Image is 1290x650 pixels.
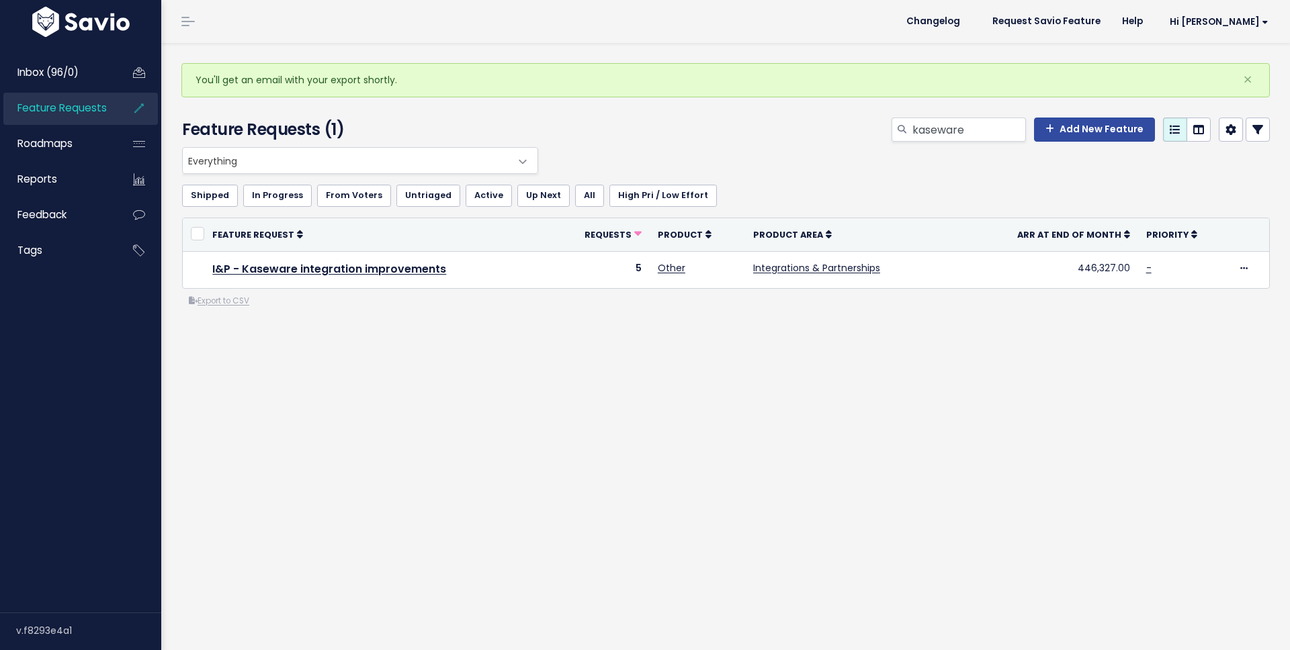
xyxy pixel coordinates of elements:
[212,229,294,240] span: Feature Request
[753,261,880,275] a: Integrations & Partnerships
[3,164,112,195] a: Reports
[17,65,79,79] span: Inbox (96/0)
[911,118,1026,142] input: Search features...
[17,243,42,257] span: Tags
[17,136,73,150] span: Roadmaps
[658,228,712,241] a: Product
[1154,11,1279,32] a: Hi [PERSON_NAME]
[466,185,512,206] a: Active
[585,228,642,241] a: Requests
[317,185,391,206] a: From Voters
[182,185,238,206] a: Shipped
[183,148,511,173] span: Everything
[982,11,1111,32] a: Request Savio Feature
[1146,228,1197,241] a: Priority
[182,118,531,142] h4: Feature Requests (1)
[1034,118,1155,142] a: Add New Feature
[181,63,1270,97] div: You'll get an email with your export shortly.
[1230,64,1266,96] button: Close
[3,199,112,230] a: Feedback
[1243,68,1252,91] span: ×
[753,228,832,241] a: Product Area
[585,229,632,240] span: Requests
[212,228,303,241] a: Feature Request
[212,261,446,277] a: I&P - Kaseware integration improvements
[189,295,249,306] a: Export to CSV
[29,7,133,37] img: logo-white.9d6f32f41409.svg
[243,185,312,206] a: In Progress
[3,57,112,88] a: Inbox (96/0)
[182,185,1270,206] ul: Filter feature requests
[658,229,703,240] span: Product
[1017,229,1121,240] span: ARR at End of Month
[3,93,112,124] a: Feature Requests
[1017,228,1130,241] a: ARR at End of Month
[1170,17,1268,27] span: Hi [PERSON_NAME]
[609,185,717,206] a: High Pri / Low Effort
[396,185,460,206] a: Untriaged
[658,261,685,275] a: Other
[961,251,1137,288] td: 446,327.00
[550,251,650,288] td: 5
[753,229,823,240] span: Product Area
[16,613,161,648] div: v.f8293e4a1
[517,185,570,206] a: Up Next
[3,235,112,266] a: Tags
[1146,229,1189,240] span: Priority
[17,172,57,186] span: Reports
[906,17,960,26] span: Changelog
[1111,11,1154,32] a: Help
[17,207,67,222] span: Feedback
[182,147,538,174] span: Everything
[17,101,107,115] span: Feature Requests
[575,185,604,206] a: All
[3,128,112,159] a: Roadmaps
[1146,261,1152,275] a: -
